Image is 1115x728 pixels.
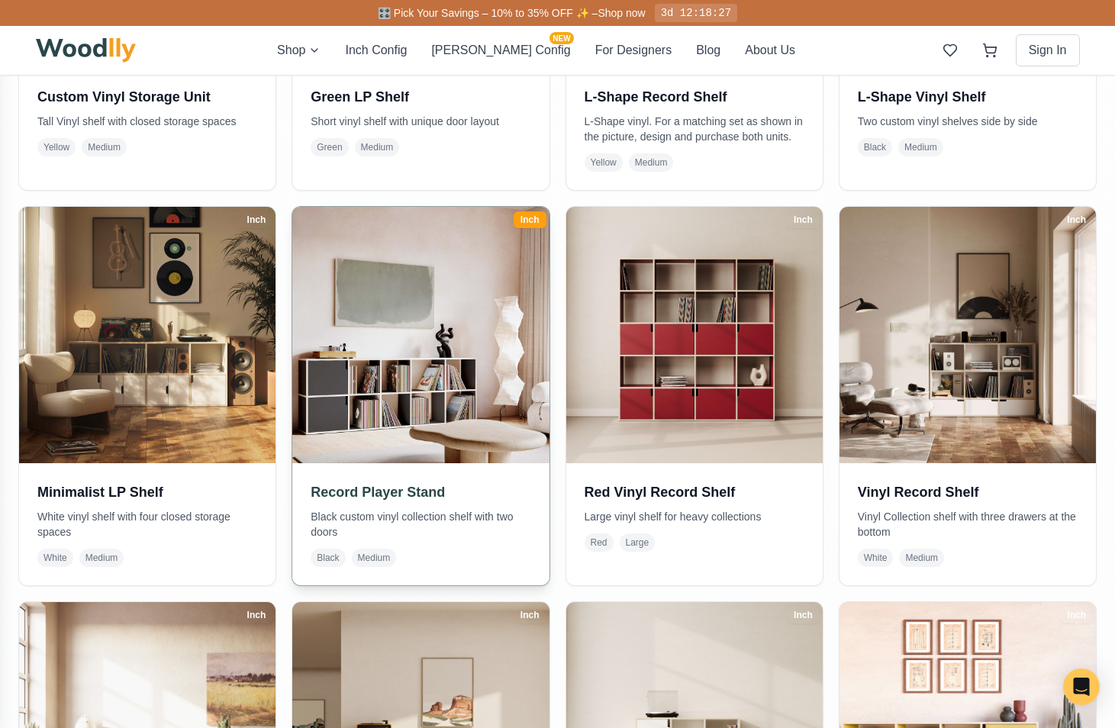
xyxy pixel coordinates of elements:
[37,138,76,156] span: Yellow
[585,482,804,503] h3: Red Vinyl Record Shelf
[1060,607,1093,623] div: Inch
[566,207,823,463] img: Red Vinyl Record Shelf
[898,138,943,156] span: Medium
[858,549,894,567] span: White
[585,114,804,144] p: L-Shape vinyl. For a matching set as shown in the picture, design and purchase both units.
[378,7,598,19] span: 🎛️ Pick Your Savings – 10% to 35% OFF ✨ –
[79,549,124,567] span: Medium
[37,86,257,108] h3: Custom Vinyl Storage Unit
[1060,211,1093,228] div: Inch
[514,211,546,228] div: Inch
[37,114,257,129] p: Tall Vinyl shelf with closed storage spaces
[655,4,737,22] div: 3d 12:18:27
[839,207,1096,463] img: Vinyl Record Shelf
[585,153,623,172] span: Yellow
[787,607,820,623] div: Inch
[787,211,820,228] div: Inch
[355,138,400,156] span: Medium
[858,509,1078,540] p: Vinyl Collection shelf with three drawers at the bottom
[858,114,1078,129] p: Two custom vinyl shelves side by side
[36,38,137,63] img: Woodlly
[352,549,397,567] span: Medium
[1016,34,1080,66] button: Sign In
[549,32,573,44] span: NEW
[19,207,276,463] img: Minimalist LP Shelf
[37,549,73,567] span: White
[82,138,127,156] span: Medium
[595,41,672,60] button: For Designers
[899,549,944,567] span: Medium
[37,509,257,540] p: White vinyl shelf with four closed storage spaces
[585,86,804,108] h3: L-Shape Record Shelf
[311,138,348,156] span: Green
[37,482,257,503] h3: Minimalist LP Shelf
[629,153,674,172] span: Medium
[345,41,407,60] button: Inch Config
[286,200,556,469] img: Record Player Stand
[585,533,614,552] span: Red
[311,114,530,129] p: Short vinyl shelf with unique door layout
[858,86,1078,108] h3: L-Shape Vinyl Shelf
[620,533,656,552] span: Large
[514,607,546,623] div: Inch
[858,138,892,156] span: Black
[1063,668,1100,705] div: Open Intercom Messenger
[311,482,530,503] h3: Record Player Stand
[311,86,530,108] h3: Green LP Shelf
[745,41,795,60] button: About Us
[311,509,530,540] p: Black custom vinyl collection shelf with two doors
[277,41,321,60] button: Shop
[240,607,273,623] div: Inch
[696,41,720,60] button: Blog
[858,482,1078,503] h3: Vinyl Record Shelf
[585,509,804,524] p: Large vinyl shelf for heavy collections
[431,41,570,60] button: [PERSON_NAME] ConfigNEW
[240,211,273,228] div: Inch
[598,7,645,19] a: Shop now
[311,549,345,567] span: Black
